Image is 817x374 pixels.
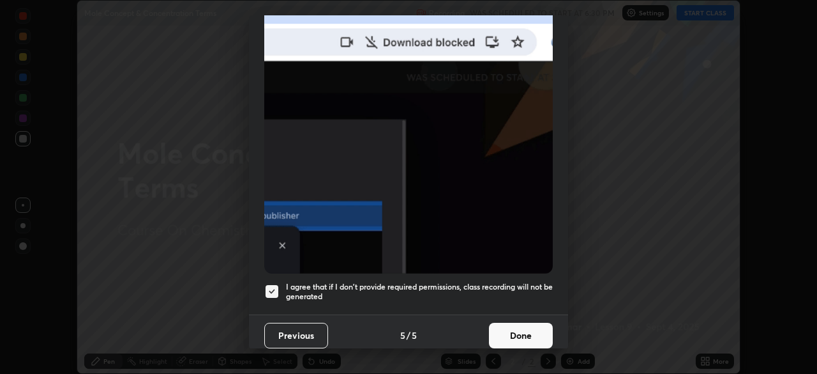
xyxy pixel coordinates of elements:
[412,329,417,342] h4: 5
[286,282,553,302] h5: I agree that if I don't provide required permissions, class recording will not be generated
[400,329,405,342] h4: 5
[264,323,328,348] button: Previous
[407,329,410,342] h4: /
[489,323,553,348] button: Done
